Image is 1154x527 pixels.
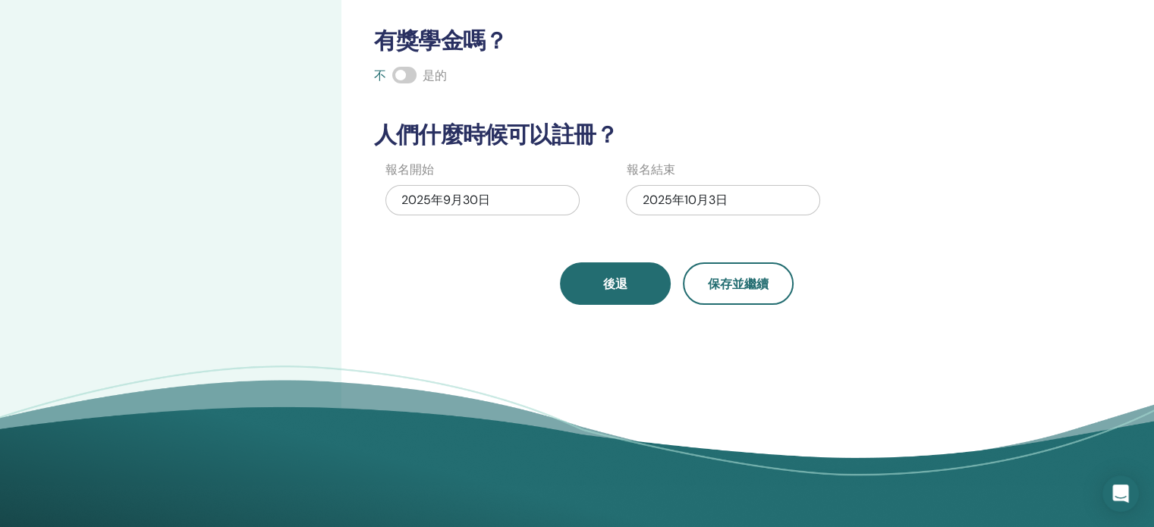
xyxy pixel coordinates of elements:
[683,262,794,305] button: 保存並繼續
[626,162,674,177] font: 報名結束
[374,26,507,55] font: 有獎學金嗎？
[708,276,769,292] font: 保存並繼續
[374,67,386,83] font: 不
[603,276,627,292] font: 後退
[642,192,727,208] font: 2025年10月3日
[560,262,671,305] button: 後退
[423,67,447,83] font: 是的
[401,192,490,208] font: 2025年9月30日
[1102,475,1139,512] div: 開啟 Intercom Messenger
[385,162,434,177] font: 報名開始
[374,120,618,149] font: 人們什麼時候可以註冊？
